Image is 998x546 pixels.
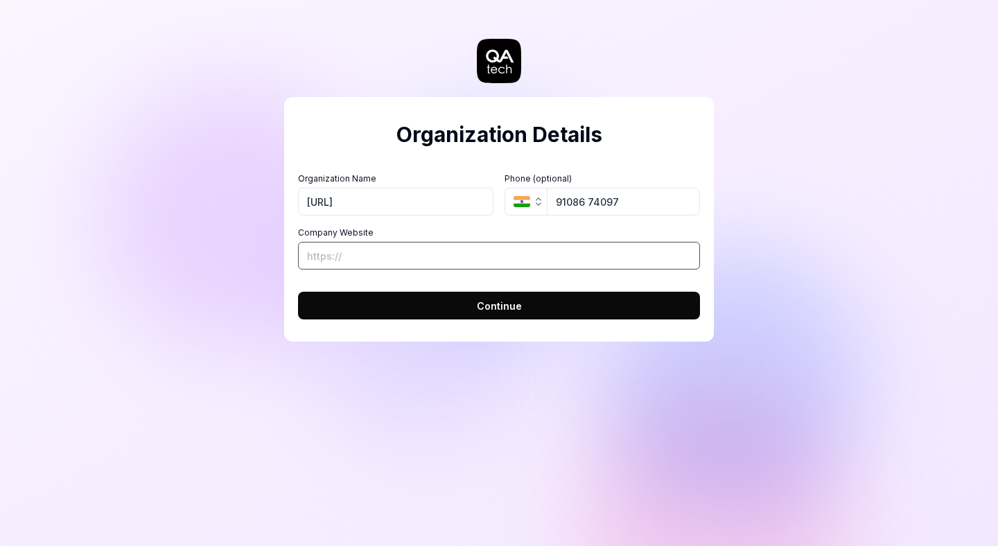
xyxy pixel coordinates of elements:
label: Phone (optional) [505,173,700,185]
h2: Organization Details [298,119,700,150]
label: Organization Name [298,173,493,185]
span: Continue [477,299,522,313]
label: Company Website [298,227,700,239]
input: https:// [298,242,700,270]
button: Continue [298,292,700,319]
